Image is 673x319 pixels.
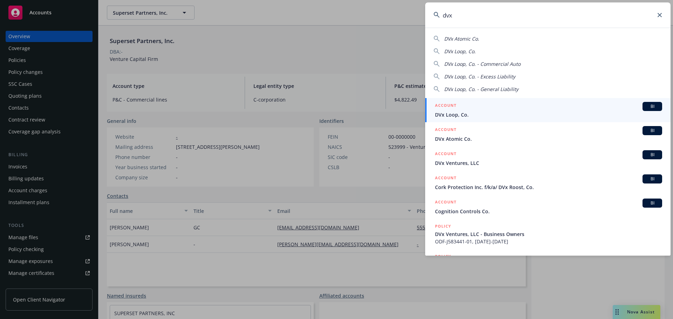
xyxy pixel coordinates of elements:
span: DVx Atomic Co. [444,35,479,42]
span: BI [645,103,659,110]
span: DVx Loop, Co. [435,111,662,118]
a: POLICY [425,249,671,279]
a: ACCOUNTBIDVx Atomic Co. [425,122,671,146]
h5: POLICY [435,223,451,230]
h5: ACCOUNT [435,199,456,207]
span: Cognition Controls Co. [435,208,662,215]
span: DVx Loop, Co. - Excess Liability [444,73,515,80]
a: ACCOUNTBIDVx Ventures, LLC [425,146,671,171]
input: Search... [425,2,671,28]
h5: POLICY [435,253,451,260]
a: ACCOUNTBICognition Controls Co. [425,195,671,219]
h5: ACCOUNT [435,126,456,134]
span: BI [645,127,659,134]
span: DVx Loop, Co. [444,48,476,55]
span: BI [645,152,659,158]
span: BI [645,176,659,182]
span: BI [645,200,659,206]
span: DVx Ventures, LLC - Business Owners [435,230,662,238]
span: ODF-J583441-01, [DATE]-[DATE] [435,238,662,245]
span: Cork Protection Inc. f/k/a/ DVx Roost, Co. [435,183,662,191]
a: POLICYDVx Ventures, LLC - Business OwnersODF-J583441-01, [DATE]-[DATE] [425,219,671,249]
h5: ACCOUNT [435,174,456,183]
h5: ACCOUNT [435,102,456,110]
span: DVx Loop, Co. - Commercial Auto [444,61,521,67]
h5: ACCOUNT [435,150,456,159]
span: DVx Atomic Co. [435,135,662,143]
a: ACCOUNTBICork Protection Inc. f/k/a/ DVx Roost, Co. [425,171,671,195]
span: DVx Loop, Co. - General Liability [444,86,518,92]
span: DVx Ventures, LLC [435,159,662,167]
a: ACCOUNTBIDVx Loop, Co. [425,98,671,122]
